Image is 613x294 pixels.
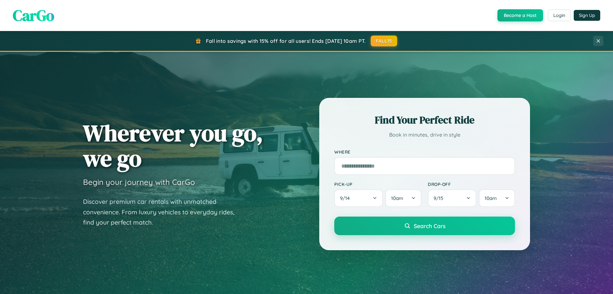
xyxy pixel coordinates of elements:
[83,120,263,171] h1: Wherever you go, we go
[334,113,515,127] h2: Find Your Perfect Ride
[385,189,421,207] button: 10am
[83,177,195,187] h3: Begin your journey with CarGo
[391,195,403,201] span: 10am
[574,10,600,21] button: Sign Up
[13,5,54,26] span: CarGo
[334,189,383,207] button: 9/14
[371,36,397,46] button: FALL15
[434,195,446,201] span: 9 / 15
[414,222,445,229] span: Search Cars
[548,10,571,21] button: Login
[485,195,497,201] span: 10am
[334,149,515,155] label: Where
[479,189,515,207] button: 10am
[340,195,353,201] span: 9 / 14
[428,189,476,207] button: 9/15
[334,181,421,187] label: Pick-up
[497,9,543,21] button: Become a Host
[334,217,515,235] button: Search Cars
[83,196,243,228] p: Discover premium car rentals with unmatched convenience. From luxury vehicles to everyday rides, ...
[428,181,515,187] label: Drop-off
[206,38,366,44] span: Fall into savings with 15% off for all users! Ends [DATE] 10am PT.
[334,130,515,139] p: Book in minutes, drive in style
